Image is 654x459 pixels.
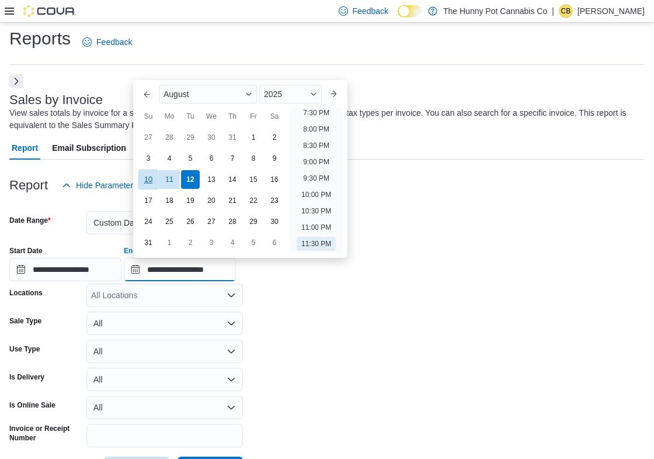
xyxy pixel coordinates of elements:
li: 8:30 PM [298,139,334,153]
li: 11:00 PM [297,220,336,234]
li: 8:00 PM [298,122,334,136]
div: day-4 [223,233,242,252]
button: Next month [324,85,343,103]
button: Open list of options [227,291,236,300]
button: All [86,340,243,363]
div: Su [139,107,158,126]
div: day-4 [160,149,179,168]
span: Report [12,136,38,160]
div: Button. Open the month selector. August is currently selected. [159,85,257,103]
div: day-3 [139,149,158,168]
span: Email Subscription [52,136,126,160]
button: All [86,368,243,391]
div: We [202,107,221,126]
button: Custom Date [86,211,243,234]
div: day-2 [265,128,284,147]
div: day-31 [139,233,158,252]
div: day-8 [244,149,263,168]
div: day-15 [244,170,263,189]
div: day-19 [181,191,200,210]
li: 11:30 PM [297,237,336,251]
div: Th [223,107,242,126]
div: day-31 [223,128,242,147]
button: Hide Parameters [57,174,142,197]
div: Tu [181,107,200,126]
div: day-30 [202,128,221,147]
div: day-29 [244,212,263,231]
div: day-13 [202,170,221,189]
span: August [163,89,189,99]
div: day-25 [160,212,179,231]
input: Press the down key to open a popover containing a calendar. [9,258,121,281]
input: Dark Mode [398,5,422,18]
label: Start Date [9,246,43,256]
label: Sale Type [9,316,41,326]
h3: Sales by Invoice [9,93,103,107]
span: 2025 [264,89,282,99]
div: day-24 [139,212,158,231]
span: Feedback [96,36,132,48]
li: 9:00 PM [298,155,334,169]
div: Button. Open the year selector. 2025 is currently selected. [259,85,322,103]
div: day-27 [202,212,221,231]
div: day-11 [160,170,179,189]
p: The Hunny Pot Cannabis Co [443,4,547,18]
div: day-21 [223,191,242,210]
div: day-18 [160,191,179,210]
li: 7:30 PM [298,106,334,120]
div: day-27 [139,128,158,147]
div: Sa [265,107,284,126]
div: day-26 [181,212,200,231]
div: Fr [244,107,263,126]
label: Is Online Sale [9,401,55,410]
div: day-29 [181,128,200,147]
ul: Time [290,108,343,253]
label: Use Type [9,344,40,354]
h1: Reports [9,27,71,50]
div: day-2 [181,233,200,252]
div: day-22 [244,191,263,210]
span: Hide Parameters [76,180,137,191]
div: day-30 [265,212,284,231]
button: Previous Month [138,85,156,103]
li: 9:30 PM [298,171,334,185]
div: day-9 [265,149,284,168]
div: day-28 [223,212,242,231]
div: day-28 [160,128,179,147]
label: Is Delivery [9,372,44,382]
div: day-10 [138,170,158,190]
div: Mo [160,107,179,126]
div: day-6 [265,233,284,252]
li: 10:30 PM [297,204,336,218]
div: day-14 [223,170,242,189]
img: Cova [23,5,76,17]
div: August, 2025 [138,127,285,253]
div: View sales totals by invoice for a specified date range. Details include payment methods and tax ... [9,107,639,132]
label: Invoice or Receipt Number [9,424,82,443]
div: Christina Brown [559,4,573,18]
li: 10:00 PM [297,188,336,202]
button: Next [9,74,23,88]
div: day-5 [181,149,200,168]
p: [PERSON_NAME] [578,4,645,18]
button: All [86,396,243,419]
div: day-7 [223,149,242,168]
div: day-23 [265,191,284,210]
div: day-12 [181,170,200,189]
div: day-1 [160,233,179,252]
div: day-6 [202,149,221,168]
button: All [86,312,243,335]
span: Feedback [353,5,388,17]
a: Feedback [78,30,137,54]
div: day-16 [265,170,284,189]
label: Locations [9,288,43,298]
span: CB [561,4,571,18]
label: Date Range [9,216,51,225]
div: day-3 [202,233,221,252]
div: day-20 [202,191,221,210]
div: day-5 [244,233,263,252]
div: day-1 [244,128,263,147]
h3: Report [9,178,48,192]
div: day-17 [139,191,158,210]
